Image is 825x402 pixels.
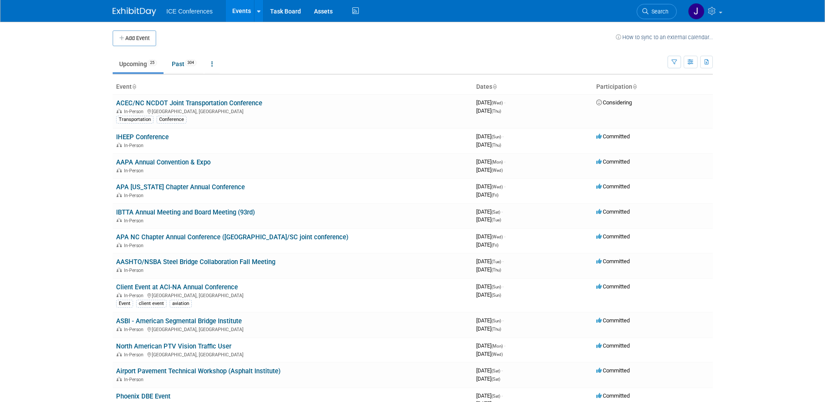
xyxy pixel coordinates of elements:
[596,392,630,399] span: Committed
[501,392,503,399] span: -
[476,266,501,273] span: [DATE]
[491,143,501,147] span: (Thu)
[596,99,632,106] span: Considering
[167,8,213,15] span: ICE Conferences
[124,352,146,358] span: In-Person
[124,243,146,248] span: In-Person
[491,352,503,357] span: (Wed)
[117,193,122,197] img: In-Person Event
[596,233,630,240] span: Committed
[491,293,501,298] span: (Sun)
[476,183,505,190] span: [DATE]
[491,210,500,214] span: (Sat)
[596,342,630,349] span: Committed
[476,158,505,165] span: [DATE]
[491,318,501,323] span: (Sun)
[165,56,203,72] a: Past304
[502,133,504,140] span: -
[632,83,637,90] a: Sort by Participation Type
[501,208,503,215] span: -
[491,344,503,348] span: (Mon)
[476,191,498,198] span: [DATE]
[117,168,122,172] img: In-Person Event
[502,283,504,290] span: -
[596,158,630,165] span: Committed
[476,208,503,215] span: [DATE]
[124,109,146,114] span: In-Person
[596,183,630,190] span: Committed
[596,283,630,290] span: Committed
[476,283,504,290] span: [DATE]
[491,234,503,239] span: (Wed)
[596,317,630,324] span: Committed
[116,208,255,216] a: IBTTA Annual Meeting and Board Meeting (93rd)
[113,7,156,16] img: ExhibitDay
[157,116,187,124] div: Conference
[492,83,497,90] a: Sort by Start Date
[476,167,503,173] span: [DATE]
[124,193,146,198] span: In-Person
[476,325,501,332] span: [DATE]
[132,83,136,90] a: Sort by Event Name
[117,243,122,247] img: In-Person Event
[491,218,501,222] span: (Tue)
[476,392,503,399] span: [DATE]
[504,233,505,240] span: -
[116,300,133,308] div: Event
[476,233,505,240] span: [DATE]
[476,291,501,298] span: [DATE]
[491,160,503,164] span: (Mon)
[116,233,348,241] a: APA NC Chapter Annual Conference ([GEOGRAPHIC_DATA]/SC joint conference)
[637,4,677,19] a: Search
[117,352,122,356] img: In-Person Event
[491,377,500,382] span: (Sat)
[113,56,164,72] a: Upcoming25
[116,342,231,350] a: North American PTV Vision Traffic User
[491,109,501,114] span: (Thu)
[117,218,122,222] img: In-Person Event
[124,327,146,332] span: In-Person
[117,327,122,331] img: In-Person Event
[476,99,505,106] span: [DATE]
[491,100,503,105] span: (Wed)
[116,367,281,375] a: Airport Pavement Technical Workshop (Asphalt Institute)
[476,258,504,265] span: [DATE]
[124,293,146,298] span: In-Person
[593,80,713,94] th: Participation
[116,258,275,266] a: AASHTO/NSBA Steel Bridge Collaboration Fall Meeting
[491,259,501,264] span: (Tue)
[124,143,146,148] span: In-Person
[116,158,210,166] a: AAPA Annual Convention & Expo
[688,3,705,20] img: Jessica Villanueva
[476,342,505,349] span: [DATE]
[124,377,146,382] span: In-Person
[596,133,630,140] span: Committed
[116,99,262,107] a: ACEC/NC NCDOT Joint Transportation Conference
[476,107,501,114] span: [DATE]
[116,325,469,332] div: [GEOGRAPHIC_DATA], [GEOGRAPHIC_DATA]
[501,367,503,374] span: -
[117,293,122,297] img: In-Person Event
[124,168,146,174] span: In-Person
[185,60,197,66] span: 304
[616,34,713,40] a: How to sync to an external calendar...
[113,80,473,94] th: Event
[116,392,170,400] a: Phoenix DBE Event
[596,208,630,215] span: Committed
[491,368,500,373] span: (Sat)
[113,30,156,46] button: Add Event
[504,183,505,190] span: -
[491,184,503,189] span: (Wed)
[491,327,501,332] span: (Thu)
[491,134,501,139] span: (Sun)
[491,285,501,289] span: (Sun)
[117,268,122,272] img: In-Person Event
[491,268,501,272] span: (Thu)
[136,300,167,308] div: client event
[116,133,169,141] a: IHEEP Conference
[596,258,630,265] span: Committed
[116,317,242,325] a: ASBI - American Segmental Bridge Institute
[476,375,500,382] span: [DATE]
[502,317,504,324] span: -
[476,141,501,148] span: [DATE]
